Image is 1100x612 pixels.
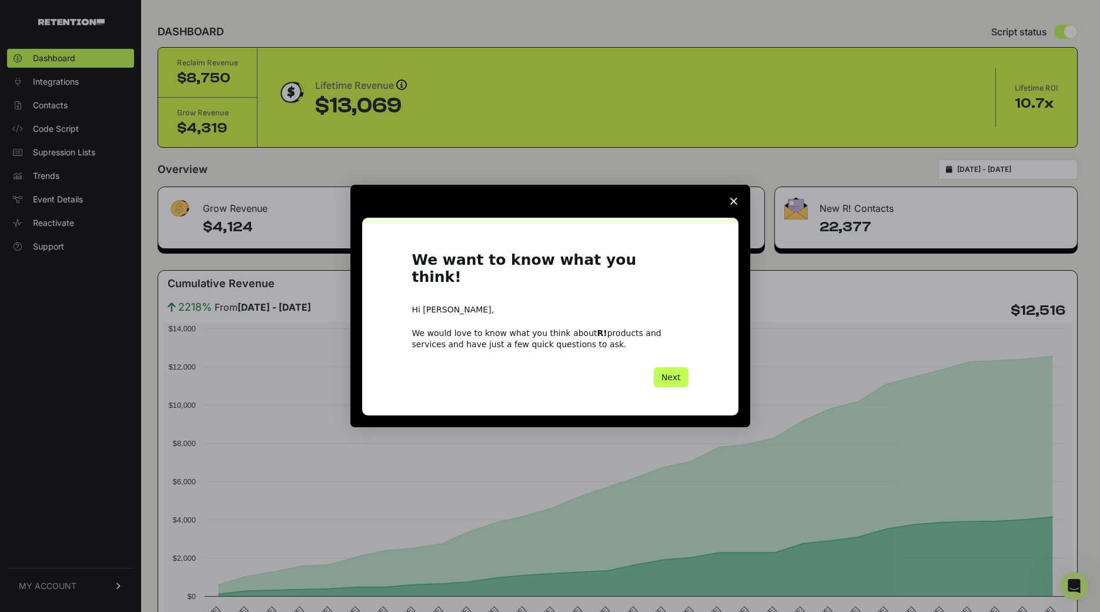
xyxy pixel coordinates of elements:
b: R! [597,328,607,338]
span: Close survey [717,185,750,218]
div: Hi [PERSON_NAME], [412,304,688,316]
button: Next [654,367,688,387]
h1: We want to know what you think! [412,252,688,292]
div: We would love to know what you think about products and services and have just a few quick questi... [412,328,688,349]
